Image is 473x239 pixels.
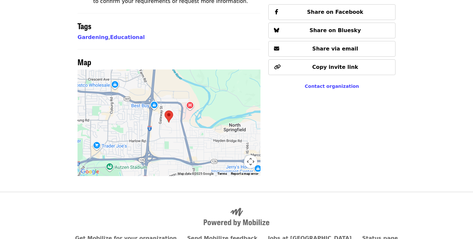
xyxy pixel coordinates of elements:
[312,46,358,52] span: Share via email
[79,168,101,176] img: Google
[217,172,227,175] a: Terms
[305,84,359,89] a: Contact organization
[312,64,358,70] span: Copy invite link
[78,34,108,40] a: Gardening
[78,56,91,68] span: Map
[268,41,395,57] button: Share via email
[231,172,259,175] a: Report a map error
[110,34,145,40] a: Educational
[78,20,91,31] span: Tags
[268,4,395,20] button: Share on Facebook
[268,23,395,38] button: Share on Bluesky
[268,59,395,75] button: Copy invite link
[307,9,363,15] span: Share on Facebook
[309,27,361,33] span: Share on Bluesky
[204,208,269,227] img: Powered by Mobilize
[78,34,110,40] span: ,
[244,155,257,168] button: Map camera controls
[79,168,101,176] a: Open this area in Google Maps (opens a new window)
[178,172,214,175] span: Map data ©2025 Google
